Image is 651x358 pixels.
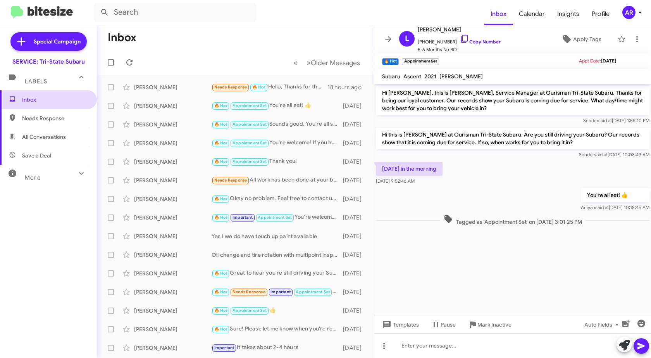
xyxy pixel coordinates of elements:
[212,176,342,185] div: All work has been done at your business. Can you look to see which of these items are already per...
[214,345,234,350] span: Important
[212,101,342,110] div: You're all set! 👍
[342,270,368,277] div: [DATE]
[212,83,327,92] div: Hello, Thanks for the reminder- I did not realize I am Due for service. I will call the office to...
[616,6,642,19] button: AR
[342,232,368,240] div: [DATE]
[551,3,586,25] a: Insights
[232,103,267,108] span: Appointment Set
[586,3,616,25] a: Profile
[342,214,368,221] div: [DATE]
[581,204,649,210] span: Aniyah [DATE] 10:18:45 AM
[134,325,212,333] div: [PERSON_NAME]
[439,73,483,80] span: [PERSON_NAME]
[258,215,292,220] span: Appointment Set
[212,138,342,147] div: You're welcome! If you have any other questions or need to reschedule, feel free to ask!
[376,86,649,115] p: Hi [PERSON_NAME], this is [PERSON_NAME], Service Manager at Ourisman Tri-State Subaru. Thanks for...
[376,128,649,149] p: Hi this is [PERSON_NAME] at Ourisman Tri-State Subaru. Are you still driving your Subaru? Our rec...
[214,196,227,201] span: 🔥 Hot
[462,318,518,332] button: Mark Inactive
[22,133,66,141] span: All Conversations
[293,58,298,67] span: «
[134,121,212,128] div: [PERSON_NAME]
[232,122,267,127] span: Appointment Set
[214,271,227,276] span: 🔥 Hot
[232,289,265,294] span: Needs Response
[342,251,368,259] div: [DATE]
[418,25,501,34] span: [PERSON_NAME]
[134,139,212,147] div: [PERSON_NAME]
[134,232,212,240] div: [PERSON_NAME]
[405,33,409,45] span: L
[581,188,649,202] p: You're all set! 👍
[214,178,247,183] span: Needs Response
[134,344,212,352] div: [PERSON_NAME]
[382,58,399,65] small: 🔥 Hot
[342,176,368,184] div: [DATE]
[22,114,88,122] span: Needs Response
[134,270,212,277] div: [PERSON_NAME]
[622,6,635,19] div: AR
[573,32,601,46] span: Apply Tags
[579,152,649,157] span: Sender [DATE] 10:08:49 AM
[212,251,342,259] div: Oil change and tire rotation with multipoint inspection
[342,102,368,110] div: [DATE]
[25,78,47,85] span: Labels
[402,58,439,65] small: Appointment Set
[342,121,368,128] div: [DATE]
[441,318,456,332] span: Pause
[214,103,227,108] span: 🔥 Hot
[22,152,51,159] span: Save a Deal
[441,214,585,226] span: Tagged as 'Appointment Set' on [DATE] 3:01:25 PM
[342,325,368,333] div: [DATE]
[382,73,400,80] span: Subaru
[212,120,342,129] div: Sounds good, You're all set!
[214,122,227,127] span: 🔥 Hot
[424,73,436,80] span: 2021
[214,215,227,220] span: 🔥 Hot
[376,178,415,184] span: [DATE] 9:52:46 AM
[381,318,419,332] span: Templates
[289,55,365,71] nav: Page navigation example
[252,85,265,90] span: 🔥 Hot
[595,204,609,210] span: said at
[134,307,212,315] div: [PERSON_NAME]
[342,195,368,203] div: [DATE]
[212,343,342,352] div: It takes about 2-4 hours
[212,306,342,315] div: 👍
[212,325,342,334] div: Sure! Please let me know when you're ready, and I can help you schedule that appointment.
[342,307,368,315] div: [DATE]
[289,55,302,71] button: Previous
[134,214,212,221] div: [PERSON_NAME]
[374,318,425,332] button: Templates
[327,83,368,91] div: 18 hours ago
[232,215,253,220] span: Important
[134,176,212,184] div: [PERSON_NAME]
[342,139,368,147] div: [DATE]
[342,158,368,166] div: [DATE]
[214,308,227,313] span: 🔥 Hot
[25,174,41,181] span: More
[484,3,513,25] a: Inbox
[134,83,212,91] div: [PERSON_NAME]
[94,3,257,22] input: Search
[579,58,601,64] span: Appt Date:
[302,55,365,71] button: Next
[584,318,622,332] span: Auto Fields
[214,85,247,90] span: Needs Response
[376,162,443,176] p: [DATE] in the morning
[342,288,368,296] div: [DATE]
[214,140,227,145] span: 🔥 Hot
[134,195,212,203] div: [PERSON_NAME]
[425,318,462,332] button: Pause
[212,157,342,166] div: Thank you!
[548,32,614,46] button: Apply Tags
[583,118,649,123] span: Sender [DATE] 1:55:10 PM
[134,251,212,259] div: [PERSON_NAME]
[594,152,608,157] span: said at
[513,3,551,25] span: Calendar
[34,38,81,45] span: Special Campaign
[232,308,267,313] span: Appointment Set
[212,269,342,278] div: Great to hear you're still driving your Subaru! Let me know when you're ready to book your appoin...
